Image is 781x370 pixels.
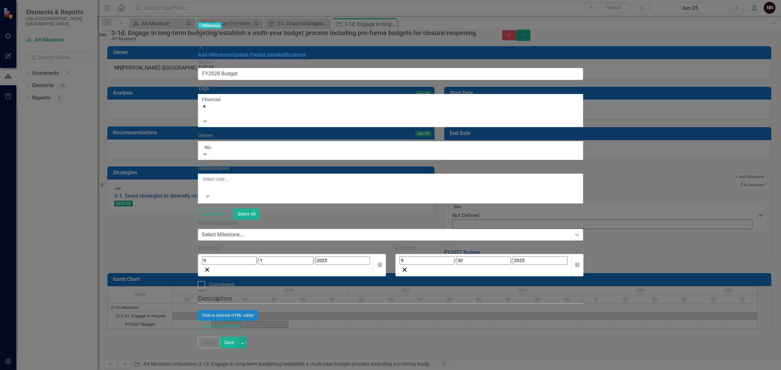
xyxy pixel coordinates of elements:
a: Links [264,52,276,58]
span: / [454,258,456,263]
div: Select User... [203,176,579,182]
div: Start Date [198,245,386,252]
span: / [511,258,513,263]
span: / [313,258,315,263]
div: Select Milestone... [202,231,243,239]
span: / [257,258,259,263]
label: Owner [198,132,583,139]
span: Milestone [198,22,222,29]
button: Click to activate HTML editor [198,310,258,321]
span: Add Milestone [222,22,254,28]
button: Switch to old editor [198,321,245,332]
label: Name [198,59,583,66]
a: Add Milestone [198,52,232,58]
label: Collaborators [198,165,583,172]
button: Select All [233,208,260,220]
label: Tags [198,85,583,92]
button: Save [220,337,238,348]
legend: Description [198,294,583,304]
div: End Date [395,245,583,252]
a: Update Fields [232,52,264,58]
input: Milestone Name [198,68,583,80]
button: Cancel [198,337,220,348]
div: Completed [209,281,234,289]
div: Remove [object Object] [202,103,579,109]
label: Parent Milestone [198,220,583,227]
span: Financial [202,97,220,102]
a: Notifications [276,52,306,58]
button: Select None [198,208,230,220]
